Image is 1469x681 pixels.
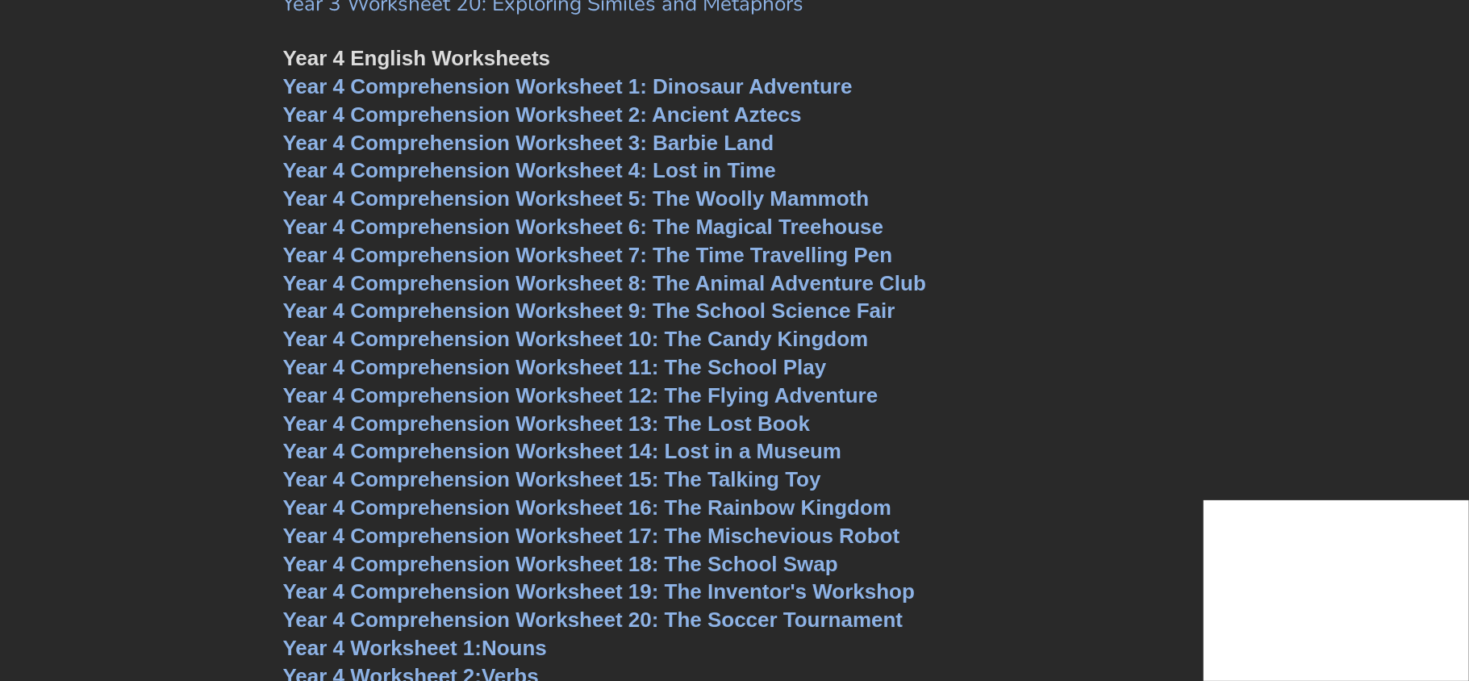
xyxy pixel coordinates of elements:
[283,18,1187,73] h3: Year 4 English Worksheets
[283,636,547,660] a: Year 4 Worksheet 1:Nouns
[283,439,842,463] a: Year 4 Comprehension Worksheet 14: Lost in a Museum
[283,299,895,323] a: Year 4 Comprehension Worksheet 9: The School Science Fair
[283,524,900,548] a: Year 4 Comprehension Worksheet 17: The Mischevious Robot
[283,74,648,98] span: Year 4 Comprehension Worksheet 1:
[283,215,884,239] a: Year 4 Comprehension Worksheet 6: The Magical Treehouse
[283,271,927,295] a: Year 4 Comprehension Worksheet 8: The Animal Adventure Club
[283,327,869,351] a: Year 4 Comprehension Worksheet 10: The Candy Kingdom
[283,412,811,436] a: Year 4 Comprehension Worksheet 13: The Lost Book
[283,74,853,98] a: Year 4 Comprehension Worksheet 1: Dinosaur Adventure
[283,636,482,660] span: Year 4 Worksheet 1:
[283,495,892,520] a: Year 4 Comprehension Worksheet 16: The Rainbow Kingdom
[653,74,852,98] span: Dinosaur Adventure
[283,158,776,182] a: Year 4 Comprehension Worksheet 4: Lost in Time
[1204,500,1469,681] iframe: Chat Widget
[283,467,821,491] a: Year 4 Comprehension Worksheet 15: The Talking Toy
[283,383,878,407] a: Year 4 Comprehension Worksheet 12: The Flying Adventure
[283,131,774,155] a: Year 4 Comprehension Worksheet 3: Barbie Land
[283,102,802,127] a: Year 4 Comprehension Worksheet 2: Ancient Aztecs
[283,186,870,211] a: Year 4 Comprehension Worksheet 5: The Woolly Mammoth
[283,552,838,576] a: Year 4 Comprehension Worksheet 18: The School Swap
[283,243,893,267] a: Year 4 Comprehension Worksheet 7: The Time Travelling Pen
[283,355,827,379] a: Year 4 Comprehension Worksheet 11: The School Play
[283,579,916,604] a: Year 4 Comprehension Worksheet 19: The Inventor's Workshop
[283,608,904,632] a: Year 4 Comprehension Worksheet 20: The Soccer Tournament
